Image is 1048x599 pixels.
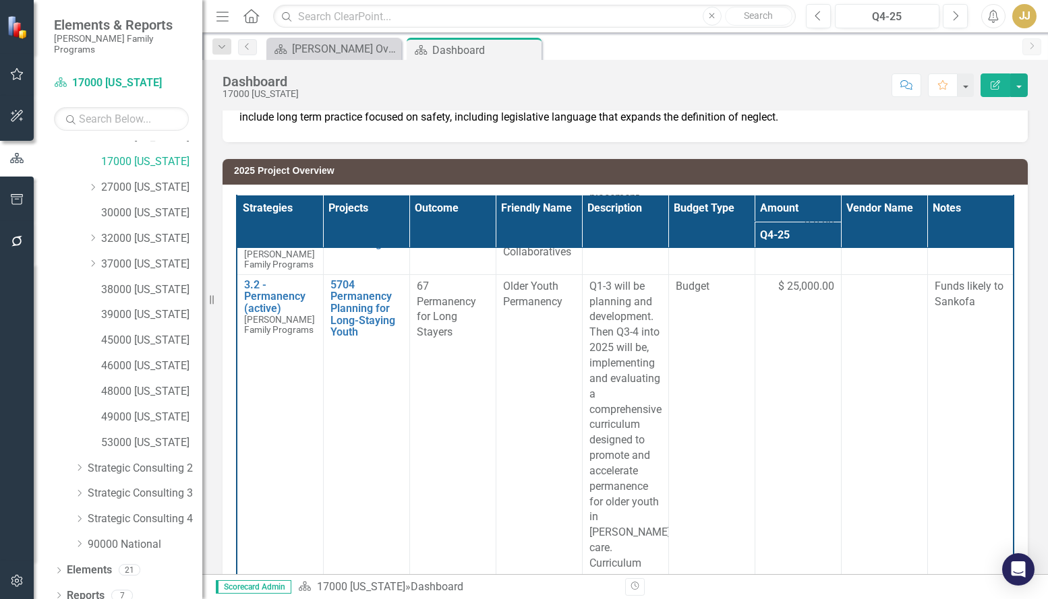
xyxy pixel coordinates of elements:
a: [PERSON_NAME] Overview [270,40,398,57]
button: Q4-25 [835,4,939,28]
button: Search [725,7,792,26]
img: ClearPoint Strategy [7,15,30,38]
a: 49000 [US_STATE] [101,410,202,425]
a: 53000 [US_STATE] [101,435,202,451]
a: 17000 [US_STATE] [54,75,189,91]
span: Elements & Reports [54,17,189,33]
a: 37000 [US_STATE] [101,257,202,272]
a: 48000 [US_STATE] [101,384,202,400]
div: [PERSON_NAME] Overview [292,40,398,57]
a: 39000 [US_STATE] [101,307,202,323]
a: 90000 National [88,537,202,553]
span: $ 25,000.00 [778,279,834,294]
a: 30000 [US_STATE] [101,206,202,221]
span: Budget [676,279,748,294]
div: Open Intercom Messenger [1002,553,1035,586]
p: Funds likely to Sankofa [935,279,1007,310]
button: JJ [1012,4,1037,28]
div: » [298,579,615,595]
a: Strategic Consulting 3 [88,486,202,501]
a: Strategic Consulting 4 [88,511,202,527]
a: 17000 [US_STATE] [101,154,202,170]
a: 45000 [US_STATE] [101,333,202,348]
span: Scorecard Admin [216,580,291,594]
div: Dashboard [223,74,299,89]
a: 4807 DEI Race Equity Convening [330,214,403,249]
div: 17000 [US_STATE] [223,89,299,99]
input: Search Below... [54,107,189,131]
a: 46000 [US_STATE] [101,358,202,374]
a: Strategic Consulting 2 [88,461,202,476]
a: 17000 [US_STATE] [317,580,405,593]
a: 27000 [US_STATE] [101,180,202,195]
small: [PERSON_NAME] Family Programs [54,33,189,55]
a: 38000 [US_STATE] [101,282,202,298]
span: 67 Permanency for Long Stayers [417,280,476,339]
a: 5704 Permanency Planning for Long-Staying Youth [330,279,403,338]
span: [PERSON_NAME] Family Programs [244,314,315,335]
a: 32000 [US_STATE] [101,231,202,247]
span: [PERSON_NAME] Family Programs [244,249,315,270]
span: Search [744,10,773,21]
div: Dashboard [411,580,463,593]
div: 21 [119,565,140,576]
span: Older Youth Permanency [503,280,562,308]
a: 3.2 - Permanency (active) [244,279,316,315]
div: Q4-25 [840,9,935,25]
h3: 2025 Project Overview [234,166,1021,176]
a: Elements [67,563,112,578]
div: Dashboard [432,42,538,59]
input: Search ClearPoint... [273,5,796,28]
